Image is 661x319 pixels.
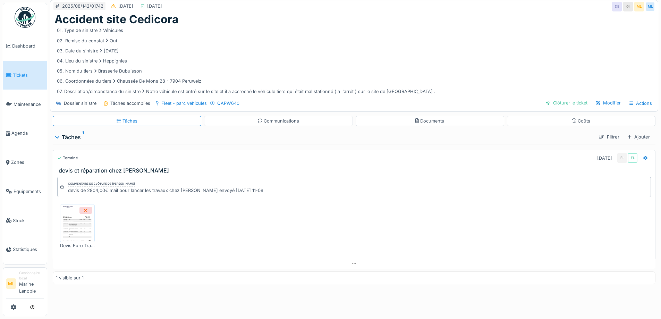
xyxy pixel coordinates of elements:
[161,100,207,107] div: Fleet - parc véhicules
[57,78,201,84] div: 06. Coordonnées du tiers Chaussée De Mons 28 - 7904 Peruwelz
[625,132,653,142] div: Ajouter
[11,159,44,166] span: Zones
[15,7,35,28] img: Badge_color-CXgf-gQk.svg
[57,27,123,34] div: 01. Type de sinistre Véhicules
[62,206,93,241] img: 4oo6w6q3c3rj8x5biy5mzjrk592c
[597,155,612,161] div: [DATE]
[13,72,44,78] span: Tickets
[593,98,624,108] div: Modifier
[415,118,444,124] div: Documents
[628,153,637,163] div: FL
[623,2,633,11] div: GI
[634,2,644,11] div: ML
[117,118,137,124] div: Tâches
[19,270,44,281] div: Gestionnaire local
[3,32,47,61] a: Dashboard
[617,153,627,163] div: FL
[3,61,47,90] a: Tickets
[57,48,119,54] div: 03. Date du sinistre [DATE]
[68,187,263,194] div: devis de 2804,00€ mail pour lancer les travaux chez [PERSON_NAME] envoyé [DATE] 11-08
[147,3,162,9] div: [DATE]
[543,98,590,108] div: Clôturer le ticket
[56,133,593,141] div: Tâches
[12,43,44,49] span: Dashboard
[57,68,142,74] div: 05. Nom du tiers Brasserie Dubuisson
[3,177,47,206] a: Équipements
[11,130,44,136] span: Agenda
[14,101,44,108] span: Maintenance
[82,133,84,141] sup: 1
[6,270,44,299] a: ML Gestionnaire localMarine Lenoble
[612,2,622,11] div: DE
[3,90,47,119] a: Maintenance
[3,148,47,177] a: Zones
[6,278,16,289] li: ML
[3,119,47,148] a: Agenda
[68,182,135,186] div: Commentaire de clôture de [PERSON_NAME]
[59,167,652,174] h3: devis et réparation chez [PERSON_NAME]
[13,217,44,224] span: Stock
[118,3,133,9] div: [DATE]
[572,118,590,124] div: Coûts
[110,100,150,107] div: Tâches accomplies
[62,3,103,9] div: 2025/08/142/01742
[64,100,96,107] div: Dossier sinistre
[3,206,47,235] a: Stock
[57,88,435,95] div: 07. Description/circonstance du sinistre Notre véhicule est entré sur le site et il a accroché le...
[57,155,78,161] div: Terminé
[56,275,84,281] div: 1 visible sur 1
[258,118,299,124] div: Communications
[13,246,44,253] span: Statistiques
[60,242,95,249] div: Devis Euro Trafic.pdf
[54,13,179,26] h1: Accident site Cedicora
[645,2,655,11] div: ML
[596,132,622,142] div: Filtrer
[14,188,44,195] span: Équipements
[217,100,239,107] div: QAPW640
[57,58,127,64] div: 04. Lieu du sinistre Heppignies
[57,37,117,44] div: 02. Remise du constat Oui
[626,98,655,108] div: Actions
[19,270,44,297] li: Marine Lenoble
[3,235,47,264] a: Statistiques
